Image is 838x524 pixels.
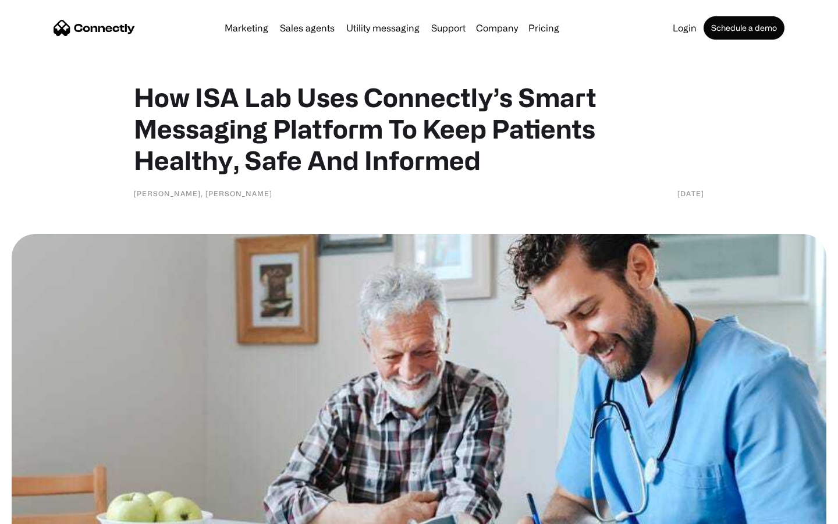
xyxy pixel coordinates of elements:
[54,19,135,37] a: home
[677,187,704,199] div: [DATE]
[473,20,521,36] div: Company
[23,504,70,520] ul: Language list
[134,187,272,199] div: [PERSON_NAME], [PERSON_NAME]
[12,504,70,520] aside: Language selected: English
[275,23,339,33] a: Sales agents
[342,23,424,33] a: Utility messaging
[704,16,784,40] a: Schedule a demo
[668,23,701,33] a: Login
[134,82,704,176] h1: How ISA Lab Uses Connectly’s Smart Messaging Platform To Keep Patients Healthy, Safe And Informed
[220,23,273,33] a: Marketing
[427,23,470,33] a: Support
[524,23,564,33] a: Pricing
[476,20,518,36] div: Company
